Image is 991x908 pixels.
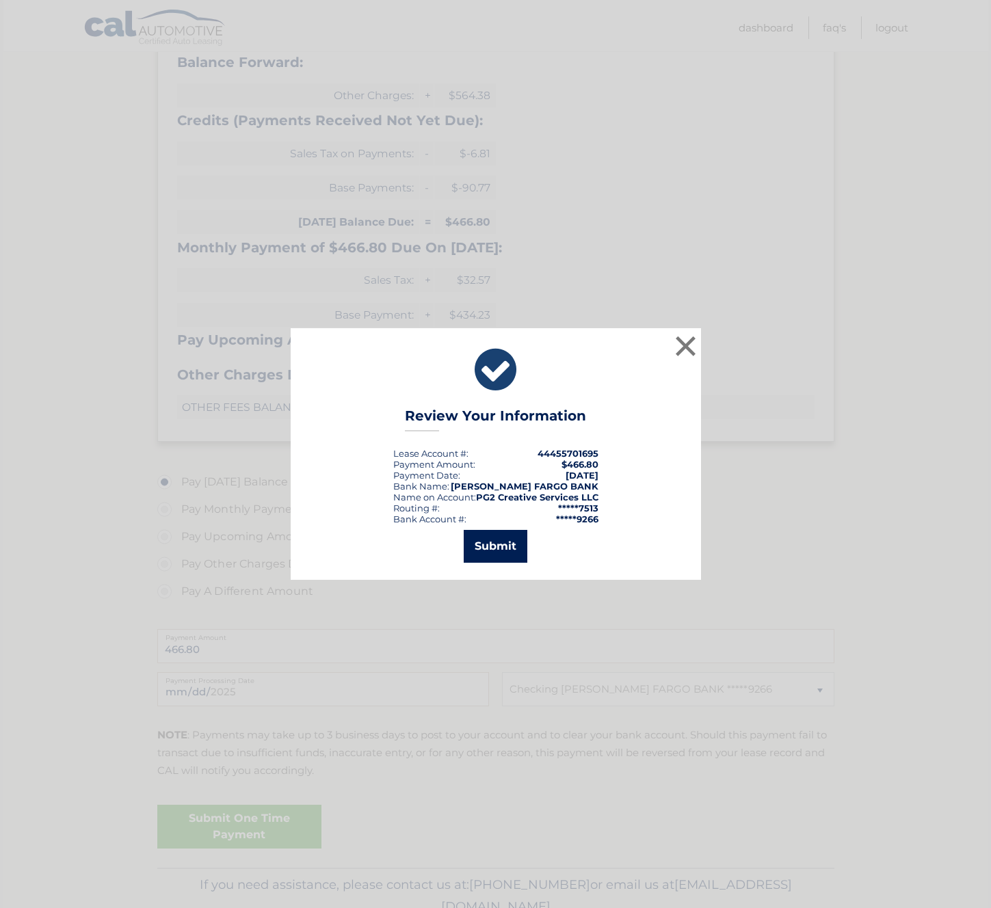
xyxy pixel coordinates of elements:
div: Lease Account #: [393,448,468,459]
div: Name on Account: [393,492,476,503]
div: : [393,470,460,481]
span: Payment Date [393,470,458,481]
button: × [672,332,700,360]
div: Payment Amount: [393,459,475,470]
div: Routing #: [393,503,440,513]
div: Bank Account #: [393,513,466,524]
button: Submit [464,530,527,563]
span: $466.80 [561,459,598,470]
div: Bank Name: [393,481,449,492]
span: [DATE] [566,470,598,481]
strong: PG2 Creative Services LLC [476,492,598,503]
strong: 44455701695 [538,448,598,459]
h3: Review Your Information [405,408,586,431]
strong: [PERSON_NAME] FARGO BANK [451,481,598,492]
